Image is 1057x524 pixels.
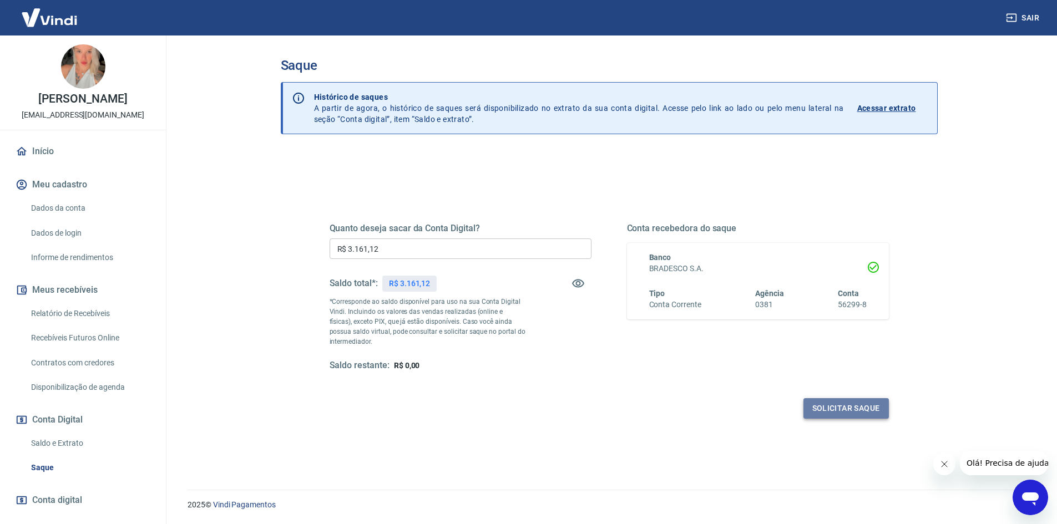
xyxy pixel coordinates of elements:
[27,456,153,479] a: Saque
[281,58,938,73] h3: Saque
[755,299,784,311] h6: 0381
[838,299,867,311] h6: 56299-8
[13,139,153,164] a: Início
[857,91,928,125] a: Acessar extrato
[27,197,153,220] a: Dados da conta
[803,398,889,419] button: Solicitar saque
[13,172,153,197] button: Meu cadastro
[649,289,665,298] span: Tipo
[389,278,430,289] p: R$ 3.161,12
[13,408,153,432] button: Conta Digital
[27,432,153,455] a: Saldo e Extrato
[1004,8,1044,28] button: Sair
[314,91,844,103] p: Histórico de saques
[27,376,153,399] a: Disponibilização de agenda
[27,352,153,374] a: Contratos com credores
[649,253,671,262] span: Banco
[32,492,82,508] span: Conta digital
[27,246,153,269] a: Informe de rendimentos
[838,289,859,298] span: Conta
[38,93,127,105] p: [PERSON_NAME]
[13,488,153,512] a: Conta digital
[330,297,526,347] p: *Corresponde ao saldo disponível para uso na sua Conta Digital Vindi. Incluindo os valores das ve...
[13,278,153,302] button: Meus recebíveis
[627,223,889,234] h5: Conta recebedora do saque
[960,451,1048,475] iframe: Mensagem da empresa
[27,327,153,349] a: Recebíveis Futuros Online
[755,289,784,298] span: Agência
[649,263,867,274] h6: BRADESCO S.A.
[213,500,276,509] a: Vindi Pagamentos
[27,302,153,325] a: Relatório de Recebíveis
[22,109,144,121] p: [EMAIL_ADDRESS][DOMAIN_NAME]
[27,222,153,245] a: Dados de login
[330,223,591,234] h5: Quanto deseja sacar da Conta Digital?
[188,499,1030,511] p: 2025 ©
[1013,480,1048,515] iframe: Botão para abrir a janela de mensagens
[649,299,701,311] h6: Conta Corrente
[330,278,378,289] h5: Saldo total*:
[857,103,916,114] p: Acessar extrato
[933,453,955,475] iframe: Fechar mensagem
[13,1,85,34] img: Vindi
[330,360,390,372] h5: Saldo restante:
[7,8,93,17] span: Olá! Precisa de ajuda?
[61,44,105,89] img: 8d1f7fca-7261-4664-8455-43036c34e05d.jpeg
[394,361,420,370] span: R$ 0,00
[314,91,844,125] p: A partir de agora, o histórico de saques será disponibilizado no extrato da sua conta digital. Ac...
